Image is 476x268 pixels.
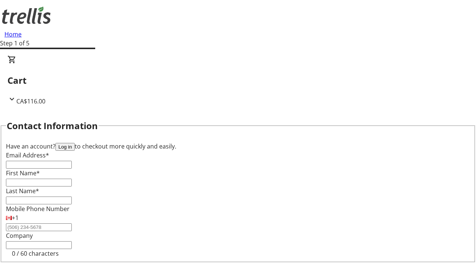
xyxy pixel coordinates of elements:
label: Mobile Phone Number [6,205,70,213]
button: Log in [55,143,75,151]
tr-character-limit: 0 / 60 characters [12,249,59,258]
div: CartCA$116.00 [7,55,469,106]
input: (506) 234-5678 [6,223,72,231]
h2: Cart [7,74,469,87]
span: CA$116.00 [16,97,45,105]
label: First Name* [6,169,40,177]
label: Company [6,232,33,240]
div: Have an account? to checkout more quickly and easily. [6,142,470,151]
h2: Contact Information [7,119,98,133]
label: Email Address* [6,151,49,159]
label: Last Name* [6,187,39,195]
